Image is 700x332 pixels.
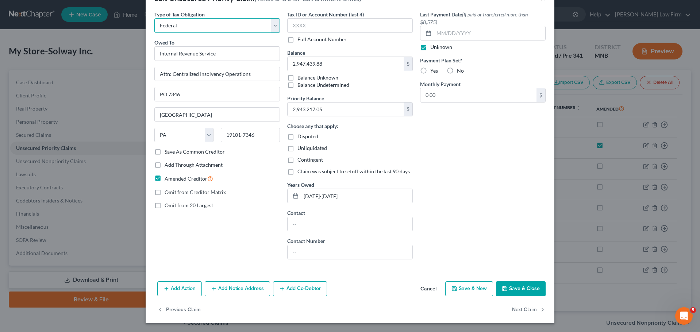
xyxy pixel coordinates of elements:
label: Save As Common Creditor [165,148,225,155]
button: Save & New [445,281,493,297]
label: Monthly Payment [420,80,461,88]
button: Add Notice Address [205,281,270,297]
label: Balance Undetermined [297,81,349,89]
button: Emoji picker [11,239,17,245]
input: -- [288,245,412,259]
input: -- [288,217,412,231]
input: -- [301,189,412,203]
label: Balance Unknown [297,74,338,81]
label: Choose any that apply: [287,122,338,130]
span: 5 [690,307,696,313]
div: $ [404,103,412,116]
input: 0.00 [288,103,404,116]
span: Amended Creditor [165,175,207,182]
button: Cancel [415,282,442,297]
button: Add Co-Debtor [273,281,327,297]
input: MM/DD/YYYY [434,26,545,40]
span: Contingent [297,157,323,163]
input: Enter address... [155,67,280,81]
div: Katie says… [6,57,140,150]
div: Close [128,3,141,16]
h1: [PERSON_NAME] [35,4,83,9]
input: Search creditor by name... [154,46,280,61]
span: No [457,67,464,74]
label: Priority Balance [287,94,324,102]
input: Enter city... [155,108,280,121]
input: 0.00 [288,57,404,71]
button: Home [114,3,128,17]
div: $ [536,88,545,102]
span: (If paid or transferred more than $8,575) [420,11,528,25]
label: Unknown [430,43,452,51]
label: Full Account Number [297,36,347,43]
span: Unliquidated [297,145,327,151]
input: Apt, Suite, etc... [155,87,280,101]
label: Contact [287,209,305,217]
span: Type of Tax Obligation [154,11,205,18]
button: Upload attachment [35,239,41,245]
span: Omit from 20 Largest [165,202,213,208]
div: $ [404,57,412,71]
label: Payment Plan Set? [420,57,546,64]
span: Yes [430,67,438,74]
input: Enter zip... [221,128,280,142]
label: Balance [287,49,305,57]
label: Add Through Attachment [165,161,223,169]
button: Next Claim [512,302,546,317]
span: Omit from Creditor Matrix [165,189,226,195]
label: Contact Number [287,237,325,245]
button: Save & Close [496,281,546,297]
span: Disputed [297,133,318,139]
p: Active in the last 15m [35,9,88,16]
button: go back [5,3,19,17]
button: Send a message… [125,236,137,248]
label: Last Payment Date [420,11,546,26]
b: 🚨ATTN: [GEOGRAPHIC_DATA] of [US_STATE] [12,62,104,75]
button: Gif picker [23,239,29,245]
button: Add Action [157,281,202,297]
iframe: Intercom live chat [675,307,693,325]
div: 🚨ATTN: [GEOGRAPHIC_DATA] of [US_STATE]The court has added a new Credit Counseling Field that we n... [6,57,120,134]
input: 0.00 [420,88,536,102]
button: Start recording [46,239,52,245]
label: Tax ID or Account Number (last 4) [287,11,364,18]
span: Owed To [154,39,174,46]
button: Previous Claim [157,302,201,317]
label: Years Owed [287,181,314,189]
textarea: Message… [6,224,140,236]
div: The court has added a new Credit Counseling Field that we need to update upon filing. Please remo... [12,80,114,130]
span: Claim was subject to setoff within the last 90 days [297,168,410,174]
input: XXXX [287,18,413,33]
img: Profile image for Katie [21,4,32,16]
div: [PERSON_NAME] • 7m ago [12,135,70,140]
